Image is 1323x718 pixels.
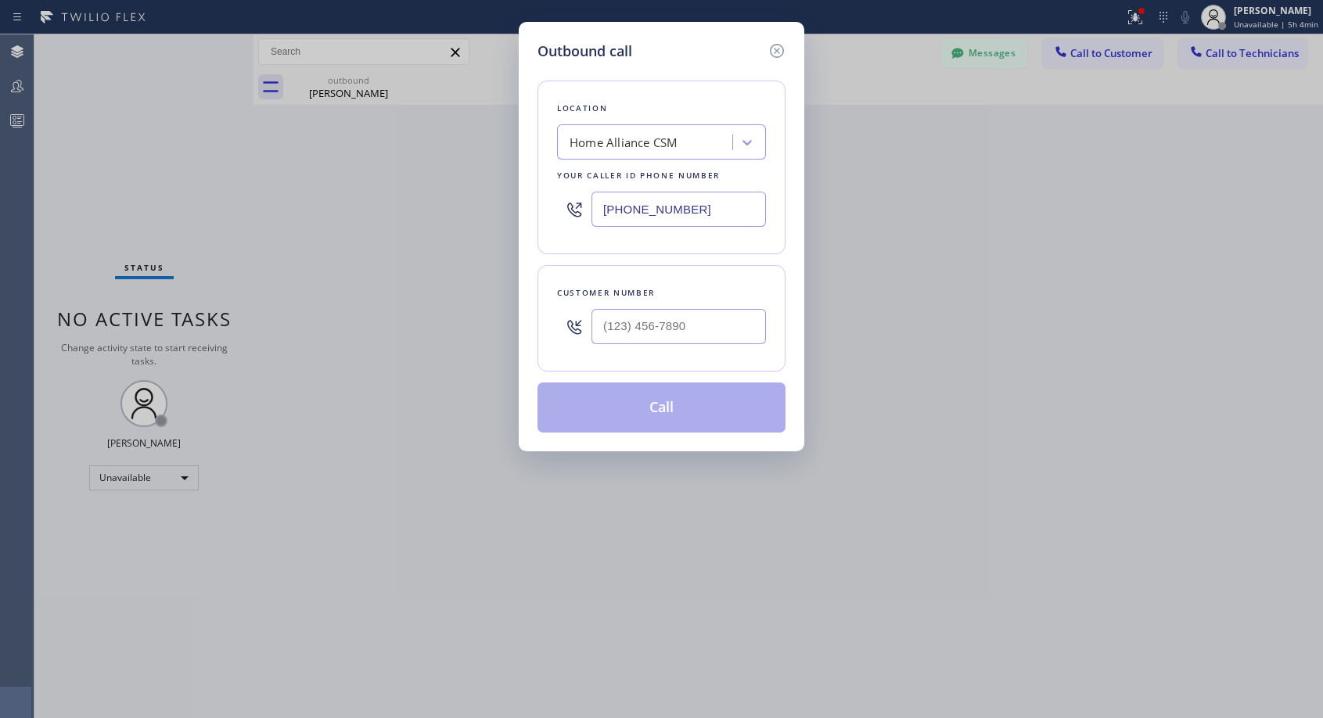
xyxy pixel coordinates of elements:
input: (123) 456-7890 [591,192,766,227]
h5: Outbound call [537,41,632,62]
button: Call [537,382,786,433]
input: (123) 456-7890 [591,309,766,344]
div: Your caller id phone number [557,167,766,184]
div: Customer number [557,285,766,301]
div: Home Alliance CSM [570,134,678,152]
div: Location [557,100,766,117]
